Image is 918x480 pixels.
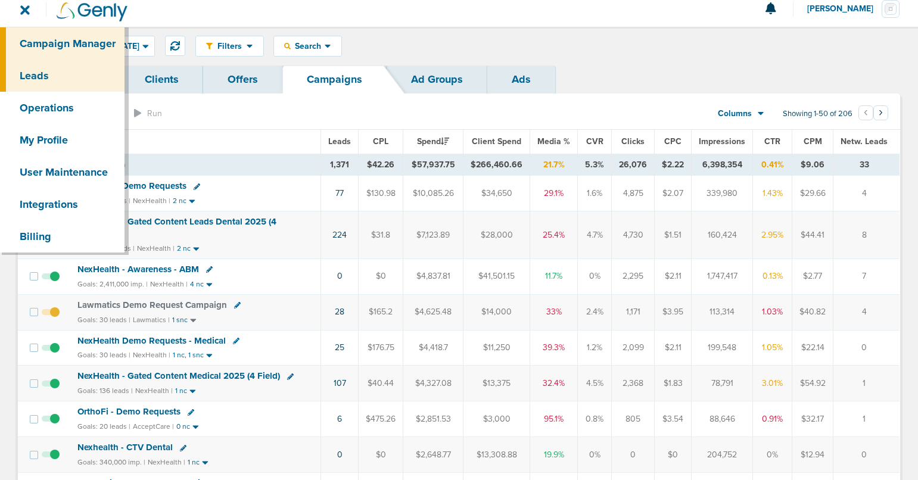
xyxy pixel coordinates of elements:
td: $3.95 [655,294,692,330]
td: 4,730 [612,211,655,258]
span: Client Spend [472,136,521,147]
td: $54.92 [792,366,833,401]
td: $40.44 [359,366,403,401]
td: $40.82 [792,294,833,330]
span: Clicks [621,136,645,147]
small: NexHealth | [133,351,170,359]
td: $165.2 [359,294,403,330]
span: CVR [586,136,603,147]
span: Impressions [699,136,745,147]
a: Clients [120,66,203,93]
td: $4,837.81 [403,258,463,294]
td: $475.26 [359,401,403,437]
td: $10,085.26 [403,176,463,211]
td: $4,625.48 [403,294,463,330]
span: OrthoFi - Demo Requests [77,406,181,417]
small: Goals: 30 leads | [77,316,130,325]
td: 0.91% [753,401,792,437]
td: $41,501.15 [463,258,530,294]
td: 2.4% [578,294,612,330]
span: NexHealth Demo Requests [77,180,186,191]
td: $11,250 [463,330,530,366]
td: 4.5% [578,366,612,401]
td: 33% [530,294,578,330]
a: 6 [337,414,342,424]
a: Ad Groups [387,66,487,93]
small: Goals: 30 leads | [77,351,130,360]
td: 4.7% [578,211,612,258]
small: 4 nc [190,280,204,289]
td: $2,851.53 [403,401,463,437]
small: NexHealth | [148,458,185,466]
td: 0.13% [753,258,792,294]
td: $31.8 [359,211,403,258]
span: NexHealth - Gated Content Leads Dental 2025 (4 Field) [77,216,276,239]
span: Spend [417,136,449,147]
td: $13,375 [463,366,530,401]
span: Columns [718,108,752,120]
td: 1,747,417 [692,258,753,294]
td: $2.11 [655,330,692,366]
td: $57,937.75 [403,154,463,176]
a: 77 [335,188,344,198]
small: 2 nc [173,197,186,205]
td: 339,980 [692,176,753,211]
td: $22.14 [792,330,833,366]
small: Goals: 2,411,000 imp. | [77,280,148,289]
td: $1.51 [655,211,692,258]
td: 2,368 [612,366,655,401]
td: $2,648.77 [403,437,463,473]
td: 1.2% [578,330,612,366]
span: Media % [537,136,570,147]
span: Leads [328,136,351,147]
td: 805 [612,401,655,437]
td: 78,791 [692,366,753,401]
td: 39.3% [530,330,578,366]
td: 88,646 [692,401,753,437]
td: 1.03% [753,294,792,330]
span: NexHealth - Awareness - ABM [77,264,199,275]
td: 204,752 [692,437,753,473]
td: 4 [833,294,900,330]
td: 7 [833,258,900,294]
a: 0 [337,271,343,281]
td: $0 [359,437,403,473]
td: $130.98 [359,176,403,211]
small: 1 nc, 1 snc [173,351,204,360]
span: CPM [804,136,822,147]
td: $34,650 [463,176,530,211]
a: 0 [337,450,343,460]
td: $0 [359,258,403,294]
span: [PERSON_NAME] [807,5,882,13]
td: $266,460.66 [463,154,530,176]
td: 4 [833,176,900,211]
td: 1 [833,366,900,401]
td: $0 [655,437,692,473]
small: NexHealth | [133,197,170,205]
td: 1,371 [321,154,359,176]
span: CPL [373,136,388,147]
small: Lawmatics | [133,316,170,324]
td: $2.11 [655,258,692,294]
a: 107 [334,378,346,388]
td: 2.95% [753,211,792,258]
td: $32.17 [792,401,833,437]
small: 1 snc [172,316,188,325]
small: Goals: 340,000 imp. | [77,458,145,467]
td: $14,000 [463,294,530,330]
td: 6,398,354 [692,154,753,176]
td: 8 [833,211,900,258]
small: 1 nc [188,458,200,467]
span: NexHealth - Gated Content Medical 2025 (4 Field) [77,370,280,381]
td: TOTALS ( ) [70,154,321,176]
td: $176.75 [359,330,403,366]
small: AcceptCare | [133,422,174,431]
a: Ads [487,66,555,93]
small: NexHealth | [135,387,173,395]
small: 0 nc [176,422,190,431]
td: 2,295 [612,258,655,294]
td: $2.07 [655,176,692,211]
td: $28,000 [463,211,530,258]
td: $4,418.7 [403,330,463,366]
span: Nexhealth - CTV Dental [77,442,173,453]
